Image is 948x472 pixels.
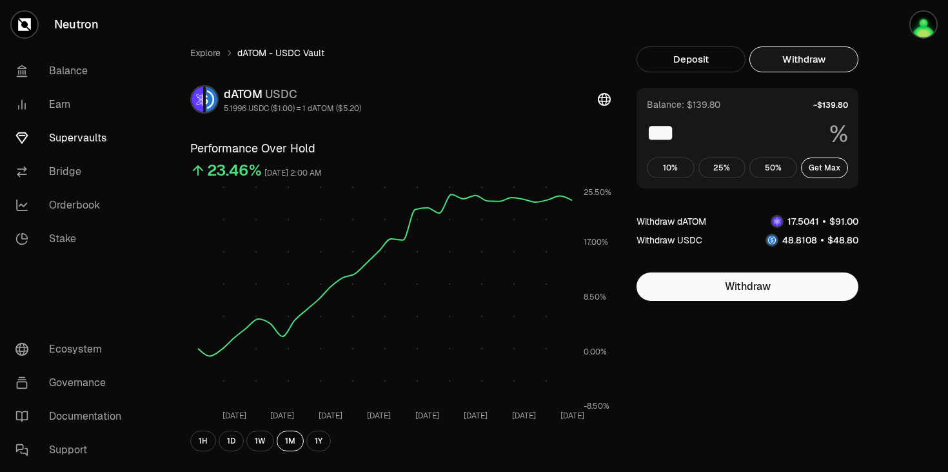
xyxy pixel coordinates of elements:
span: dATOM - USDC Vault [237,46,324,59]
a: Stake [5,222,139,256]
a: Explore [190,46,221,59]
img: dATOM Logo [772,216,782,227]
div: Withdraw USDC [637,234,702,247]
button: Withdraw [749,46,858,72]
tspan: [DATE] [222,411,246,421]
tspan: 0.00% [584,347,607,357]
div: [DATE] 2:00 AM [264,166,322,181]
span: USDC [265,87,297,101]
img: USDC Logo [767,235,777,245]
nav: breadcrumb [190,46,611,59]
a: Documentation [5,400,139,433]
div: Balance: $139.80 [647,98,720,111]
button: Withdraw [637,272,858,301]
tspan: [DATE] [512,411,536,421]
div: 23.46% [207,160,262,181]
a: Earn [5,88,139,121]
tspan: -8.50% [584,401,609,411]
a: Governance [5,366,139,400]
button: Deposit [637,46,746,72]
button: 10% [647,158,695,178]
a: Bridge [5,155,139,189]
tspan: 17.00% [584,237,608,247]
button: 1M [277,431,304,451]
tspan: [DATE] [560,411,584,421]
a: Ecosystem [5,333,139,366]
div: dATOM [224,85,361,103]
a: Support [5,433,139,467]
tspan: [DATE] [270,411,294,421]
button: 25% [698,158,746,178]
span: % [829,121,848,147]
button: 1W [246,431,274,451]
button: 1H [190,431,216,451]
div: 5.1996 USDC ($1.00) = 1 dATOM ($5.20) [224,103,361,114]
a: Orderbook [5,189,139,222]
tspan: [DATE] [319,411,342,421]
tspan: 8.50% [584,292,606,302]
button: 1D [219,431,244,451]
img: dATOM Logo [192,87,203,112]
button: 50% [749,158,797,178]
a: Balance [5,54,139,88]
tspan: [DATE] [415,411,439,421]
button: 1Y [306,431,331,451]
img: Airdrop II [911,12,936,37]
tspan: [DATE] [367,411,391,421]
button: Get Max [801,158,849,178]
tspan: [DATE] [464,411,488,421]
a: Supervaults [5,121,139,155]
img: USDC Logo [206,87,217,112]
div: Withdraw dATOM [637,215,706,228]
tspan: 25.50% [584,187,611,198]
h3: Performance Over Hold [190,139,611,158]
